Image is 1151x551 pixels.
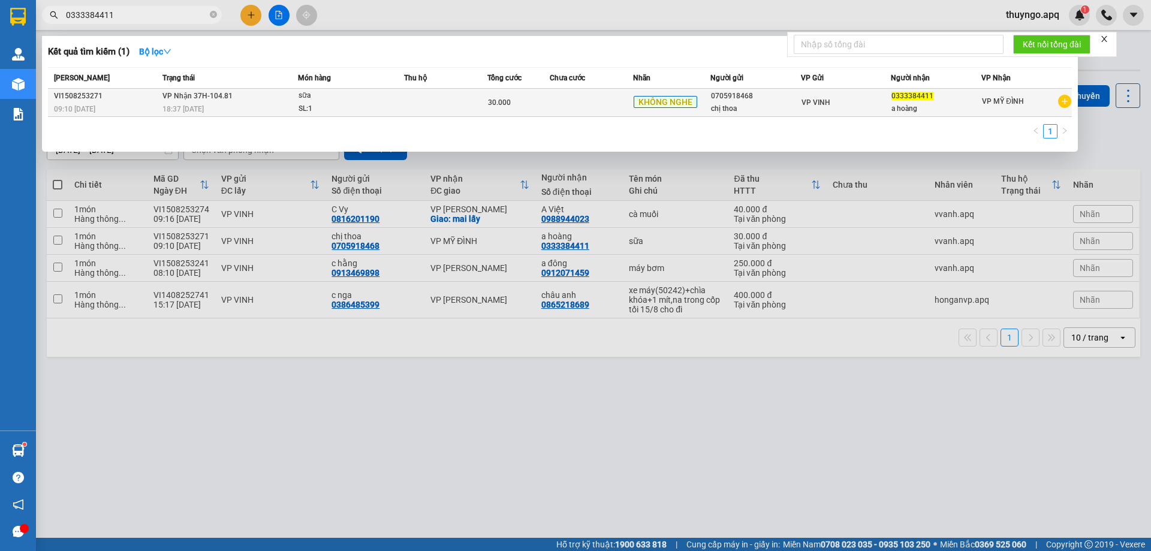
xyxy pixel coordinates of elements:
[163,47,171,56] span: down
[981,74,1011,82] span: VP Nhận
[802,98,830,107] span: VP VINH
[891,92,933,100] span: 0333384411
[299,103,388,116] div: SL: 1
[13,526,24,537] span: message
[487,74,522,82] span: Tổng cước
[50,11,58,19] span: search
[982,97,1024,106] span: VP MỸ ĐÌNH
[710,74,743,82] span: Người gửi
[23,442,26,446] sup: 1
[1061,127,1068,134] span: right
[12,78,25,91] img: warehouse-icon
[162,92,233,100] span: VP Nhận 37H-104.81
[13,499,24,510] span: notification
[1029,124,1043,138] li: Previous Page
[1013,35,1090,54] button: Kết nối tổng đài
[162,74,195,82] span: Trạng thái
[1043,124,1057,138] li: 1
[54,74,110,82] span: [PERSON_NAME]
[129,42,181,61] button: Bộ lọcdown
[210,11,217,18] span: close-circle
[210,10,217,21] span: close-circle
[633,74,650,82] span: Nhãn
[162,105,204,113] span: 18:37 [DATE]
[1100,35,1108,43] span: close
[634,96,697,108] span: KHÔNG NGHE
[404,74,427,82] span: Thu hộ
[1058,95,1071,108] span: plus-circle
[488,98,511,107] span: 30.000
[54,90,159,103] div: VI1508253271
[801,74,824,82] span: VP Gửi
[1029,124,1043,138] button: left
[711,90,800,103] div: 0705918468
[66,8,207,22] input: Tìm tên, số ĐT hoặc mã đơn
[12,444,25,457] img: warehouse-icon
[298,74,331,82] span: Món hàng
[711,103,800,115] div: chị thoa
[891,103,981,115] div: a hoàng
[10,8,26,26] img: logo-vxr
[54,105,95,113] span: 09:10 [DATE]
[299,89,388,103] div: sữa
[1023,38,1081,51] span: Kết nối tổng đài
[1057,124,1072,138] button: right
[48,46,129,58] h3: Kết quả tìm kiếm ( 1 )
[1032,127,1039,134] span: left
[1057,124,1072,138] li: Next Page
[891,74,930,82] span: Người nhận
[794,35,1004,54] input: Nhập số tổng đài
[139,47,171,56] strong: Bộ lọc
[1044,125,1057,138] a: 1
[12,48,25,61] img: warehouse-icon
[12,108,25,121] img: solution-icon
[550,74,585,82] span: Chưa cước
[13,472,24,483] span: question-circle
